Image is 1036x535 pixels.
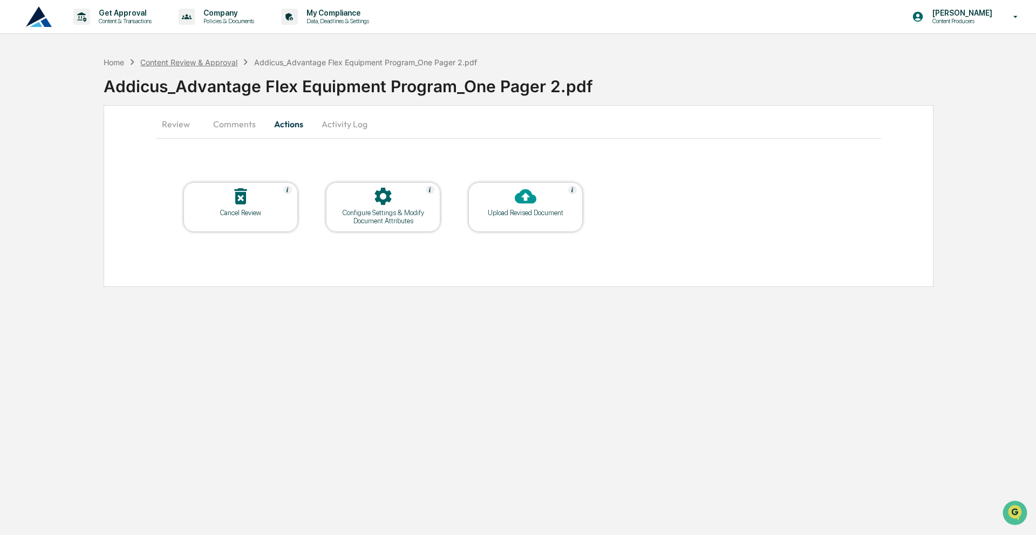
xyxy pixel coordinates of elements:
[6,132,74,151] a: 🖐️Preclearance
[37,83,177,93] div: Start new chat
[107,183,131,191] span: Pylon
[37,93,137,102] div: We're available if you need us!
[924,9,998,17] p: [PERSON_NAME]
[264,111,313,137] button: Actions
[195,17,260,25] p: Policies & Documents
[298,17,374,25] p: Data, Deadlines & Settings
[11,137,19,146] div: 🖐️
[89,136,134,147] span: Attestations
[22,136,70,147] span: Preclearance
[78,137,87,146] div: 🗄️
[924,17,998,25] p: Content Producers
[254,58,477,67] div: Addicus_Advantage Flex Equipment Program_One Pager 2.pdf
[90,17,157,25] p: Content & Transactions
[140,58,237,67] div: Content Review & Approval
[205,111,264,137] button: Comments
[313,111,376,137] button: Activity Log
[192,209,289,217] div: Cancel Review
[26,6,52,27] img: logo
[183,86,196,99] button: Start new chat
[156,111,205,137] button: Review
[11,23,196,40] p: How can we help?
[477,209,574,217] div: Upload Revised Document
[6,152,72,172] a: 🔎Data Lookup
[22,156,68,167] span: Data Lookup
[11,83,30,102] img: 1746055101610-c473b297-6a78-478c-a979-82029cc54cd1
[104,68,1036,96] div: Addicus_Advantage Flex Equipment Program_One Pager 2.pdf
[74,132,138,151] a: 🗄️Attestations
[426,186,434,194] img: Help
[156,111,881,137] div: secondary tabs example
[568,186,577,194] img: Help
[90,9,157,17] p: Get Approval
[104,58,124,67] div: Home
[1001,499,1031,529] iframe: Open customer support
[298,9,374,17] p: My Compliance
[195,9,260,17] p: Company
[76,182,131,191] a: Powered byPylon
[335,209,432,225] div: Configure Settings & Modify Document Attributes
[11,157,19,166] div: 🔎
[283,186,292,194] img: Help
